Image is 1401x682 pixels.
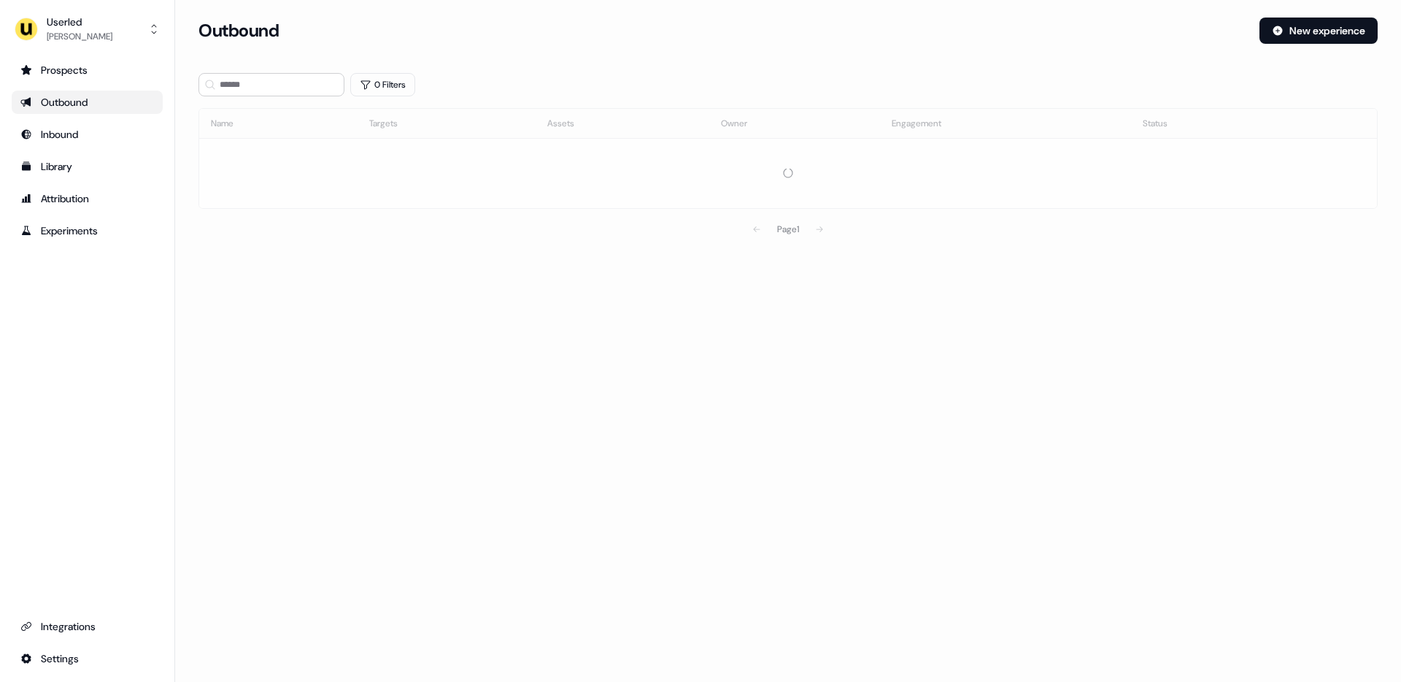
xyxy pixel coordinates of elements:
div: Userled [47,15,112,29]
a: Go to attribution [12,187,163,210]
div: Settings [20,651,154,666]
div: [PERSON_NAME] [47,29,112,44]
div: Integrations [20,619,154,634]
button: New experience [1259,18,1378,44]
div: Attribution [20,191,154,206]
div: Library [20,159,154,174]
a: Go to experiments [12,219,163,242]
a: Go to outbound experience [12,91,163,114]
div: Outbound [20,95,154,110]
button: Userled[PERSON_NAME] [12,12,163,47]
a: Go to integrations [12,647,163,670]
button: 0 Filters [350,73,415,96]
h3: Outbound [198,20,279,42]
a: Go to prospects [12,58,163,82]
div: Inbound [20,127,154,142]
a: Go to integrations [12,615,163,638]
a: Go to templates [12,155,163,178]
div: Prospects [20,63,154,77]
div: Experiments [20,223,154,238]
a: Go to Inbound [12,123,163,146]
